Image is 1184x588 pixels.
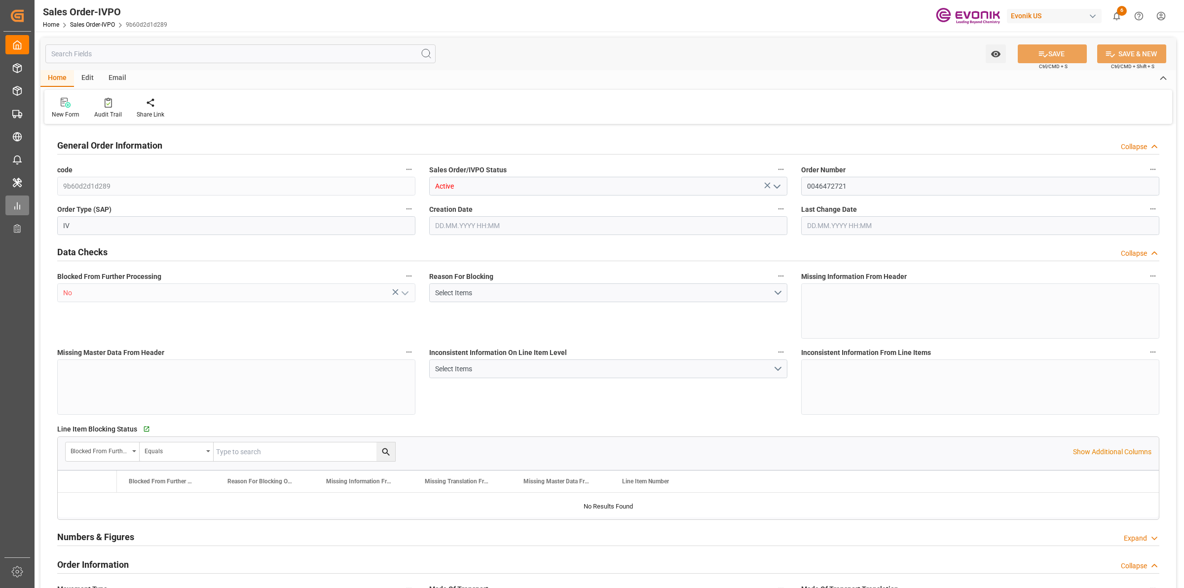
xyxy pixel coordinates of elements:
[429,359,787,378] button: open menu
[622,478,669,485] span: Line Item Number
[775,163,787,176] button: Sales Order/IVPO Status
[986,44,1006,63] button: open menu
[66,442,140,461] button: open menu
[1121,248,1147,259] div: Collapse
[1117,6,1127,16] span: 6
[1106,5,1128,27] button: show 6 new notifications
[775,346,787,358] button: Inconsistent Information On Line Item Level
[140,442,214,461] button: open menu
[801,348,931,358] span: Inconsistent Information From Line Items
[1121,561,1147,571] div: Collapse
[1018,44,1087,63] button: SAVE
[403,163,415,176] button: code
[376,442,395,461] button: search button
[801,216,1159,235] input: DD.MM.YYYY HH:MM
[403,270,415,282] button: Blocked From Further Processing
[775,270,787,282] button: Reason For Blocking
[429,216,787,235] input: DD.MM.YYYY HH:MM
[52,110,79,119] div: New Form
[43,21,59,28] a: Home
[101,70,134,87] div: Email
[523,478,590,485] span: Missing Master Data From SAP
[429,348,567,358] span: Inconsistent Information On Line Item Level
[435,288,774,298] div: Select Items
[57,558,129,571] h2: Order Information
[1007,9,1102,23] div: Evonik US
[145,444,203,456] div: Equals
[326,478,392,485] span: Missing Information From Line Item
[57,204,111,215] span: Order Type (SAP)
[403,202,415,215] button: Order Type (SAP)
[801,204,857,215] span: Last Change Date
[425,478,491,485] span: Missing Translation From Master Data
[769,179,784,194] button: open menu
[1097,44,1166,63] button: SAVE & NEW
[57,348,164,358] span: Missing Master Data From Header
[57,272,161,282] span: Blocked From Further Processing
[71,444,129,456] div: Blocked From Further Processing
[57,424,137,434] span: Line Item Blocking Status
[227,478,294,485] span: Reason For Blocking On This Line Item
[429,272,493,282] span: Reason For Blocking
[1147,270,1159,282] button: Missing Information From Header
[435,364,774,374] div: Select Items
[45,44,436,63] input: Search Fields
[1007,6,1106,25] button: Evonik US
[43,4,167,19] div: Sales Order-IVPO
[1124,533,1147,544] div: Expand
[57,245,108,259] h2: Data Checks
[137,110,164,119] div: Share Link
[429,283,787,302] button: open menu
[74,70,101,87] div: Edit
[429,165,507,175] span: Sales Order/IVPO Status
[57,530,134,544] h2: Numbers & Figures
[1039,63,1068,70] span: Ctrl/CMD + S
[1147,163,1159,176] button: Order Number
[1073,447,1151,457] p: Show Additional Columns
[57,139,162,152] h2: General Order Information
[403,346,415,358] button: Missing Master Data From Header
[429,204,473,215] span: Creation Date
[397,285,412,301] button: open menu
[57,165,73,175] span: code
[40,70,74,87] div: Home
[94,110,122,119] div: Audit Trail
[1147,202,1159,215] button: Last Change Date
[1111,63,1154,70] span: Ctrl/CMD + Shift + S
[214,442,395,461] input: Type to search
[129,478,195,485] span: Blocked From Further Processing
[1121,142,1147,152] div: Collapse
[801,165,846,175] span: Order Number
[70,21,115,28] a: Sales Order-IVPO
[1147,346,1159,358] button: Inconsistent Information From Line Items
[775,202,787,215] button: Creation Date
[1128,5,1150,27] button: Help Center
[936,7,1000,25] img: Evonik-brand-mark-Deep-Purple-RGB.jpeg_1700498283.jpeg
[801,272,907,282] span: Missing Information From Header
